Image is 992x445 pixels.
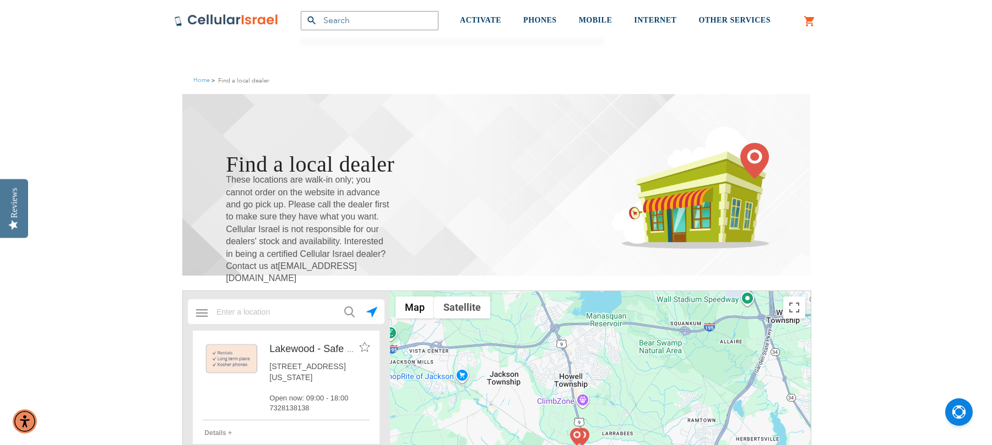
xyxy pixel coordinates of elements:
span: OTHER SERVICES [698,16,771,24]
span: Open now: 09:00 - 18:00 [269,393,370,403]
span: 7328138138 [269,403,370,413]
span: MOBILE [579,16,612,24]
a: Home [193,76,210,84]
button: Toggle fullscreen view [783,296,805,318]
span: INTERNET [634,16,676,24]
span: ACTIVATE [460,16,501,24]
span: These locations are walk-in only; you cannot order on the website in advance and go pick up. Plea... [226,174,391,285]
img: favorites_store_disabled.png [360,342,370,351]
strong: Find a local dealer [218,75,269,86]
button: Show street map [395,296,434,318]
span: Lakewood - Safe Cell [269,343,364,354]
h1: Find a local dealer [226,149,394,180]
span: Details + [204,429,232,437]
span: PHONES [523,16,557,24]
input: Enter a location [210,301,364,323]
img: https://cellularisrael.com/media/mageplaza/store_locator/s/a/safecell-_lakewood-_rentals-lt-koshe... [203,342,261,376]
input: Search [301,11,438,30]
img: Cellular Israel Logo [174,14,279,27]
span: [STREET_ADDRESS][US_STATE] [269,361,370,383]
button: Show satellite imagery [434,296,490,318]
div: Accessibility Menu [13,409,37,433]
div: Reviews [9,188,19,218]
